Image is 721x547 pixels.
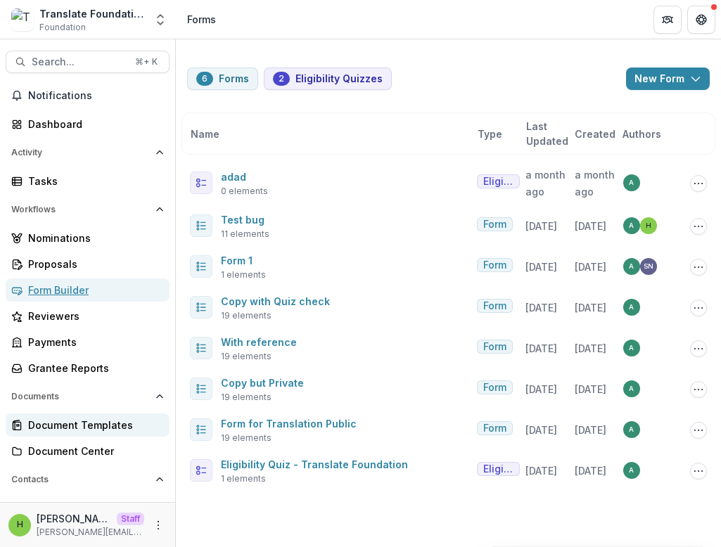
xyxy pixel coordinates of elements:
button: Eligibility Quizzes [264,67,392,90]
span: 6 [202,74,208,84]
button: Options [690,340,707,357]
p: [PERSON_NAME] [37,511,111,526]
button: Forms [187,67,258,90]
span: [DATE] [525,424,557,436]
a: Form 1 [221,255,253,266]
span: Activity [11,148,150,157]
span: Eligibility Quiz [483,463,513,475]
div: Form Builder [28,283,158,297]
div: anveet@trytemelio.com [629,385,634,392]
span: Form [483,259,506,271]
div: Tasks [28,174,158,188]
div: Grantees [28,501,158,515]
a: Document Center [6,439,170,463]
button: More [150,517,167,534]
a: Tasks [6,169,170,193]
span: [DATE] [575,261,606,273]
button: Open Documents [6,385,170,408]
button: Options [690,463,707,480]
a: Copy with Quiz check [221,295,330,307]
img: Translate Foundation Checks [11,8,34,31]
span: 19 elements [221,432,272,444]
div: Himanshu [17,520,23,529]
a: Test bug [221,214,264,226]
div: Shawn Non-Profit [644,263,653,270]
span: [DATE] [575,302,606,314]
span: Created [575,127,615,141]
span: Eligibility Quiz [483,176,513,188]
a: Proposals [6,252,170,276]
button: Open entity switcher [151,6,170,34]
span: Contacts [11,475,150,484]
span: Workflows [11,205,150,214]
div: Forms [187,12,216,27]
span: Form [483,423,506,435]
nav: breadcrumb [181,9,222,30]
button: Options [690,218,707,235]
span: [DATE] [575,220,606,232]
button: Search... [6,51,170,73]
span: Form [483,341,506,353]
span: Form [483,300,506,312]
div: anveet@trytemelio.com [629,304,634,311]
button: Options [690,300,707,316]
div: ⌘ + K [132,54,160,70]
div: Document Templates [28,418,158,432]
span: 11 elements [221,228,269,240]
button: Get Help [687,6,715,34]
button: Open Workflows [6,198,170,221]
span: 0 elements [221,185,268,198]
button: Open Contacts [6,468,170,491]
a: With reference [221,336,297,348]
a: Form for Translation Public [221,418,357,430]
p: [PERSON_NAME][EMAIL_ADDRESS][DOMAIN_NAME] [37,526,144,539]
span: 19 elements [221,391,272,404]
a: Dashboard [6,112,170,136]
span: a month ago [575,169,615,198]
a: Grantees [6,496,170,520]
div: Himanshu [646,222,651,229]
span: [DATE] [525,465,557,477]
a: Eligibility Quiz - Translate Foundation [221,458,408,470]
span: [DATE] [575,424,606,436]
div: Nominations [28,231,158,245]
div: anveet@trytemelio.com [629,345,634,352]
div: anveet@trytemelio.com [629,467,634,474]
a: Reviewers [6,304,170,328]
span: [DATE] [575,383,606,395]
span: [DATE] [525,261,557,273]
span: Notifications [28,90,164,102]
span: 19 elements [221,350,272,363]
span: [DATE] [575,465,606,477]
button: Options [690,259,707,276]
button: Partners [653,6,682,34]
span: [DATE] [525,383,557,395]
div: Translate Foundation Checks [39,6,145,21]
div: anveet@trytemelio.com [629,179,634,186]
span: [DATE] [525,342,557,354]
span: Search... [32,56,127,68]
a: Document Templates [6,413,170,437]
span: Authors [623,127,661,141]
span: Form [483,382,506,394]
div: anveet@trytemelio.com [629,263,634,270]
a: adad [221,171,246,183]
a: Form Builder [6,278,170,302]
span: Name [191,127,219,141]
p: Staff [117,513,144,525]
div: Proposals [28,257,158,271]
button: Options [690,381,707,398]
div: Dashboard [28,117,158,131]
div: Reviewers [28,309,158,323]
div: Payments [28,335,158,349]
button: Open Activity [6,141,170,164]
a: Copy but Private [221,377,304,389]
span: Form [483,219,506,231]
a: Grantee Reports [6,356,170,380]
span: Documents [11,392,150,401]
div: anveet@trytemelio.com [629,222,634,229]
span: Type [478,127,502,141]
button: Options [690,175,707,192]
button: Notifications [6,84,170,107]
span: [DATE] [525,302,557,314]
